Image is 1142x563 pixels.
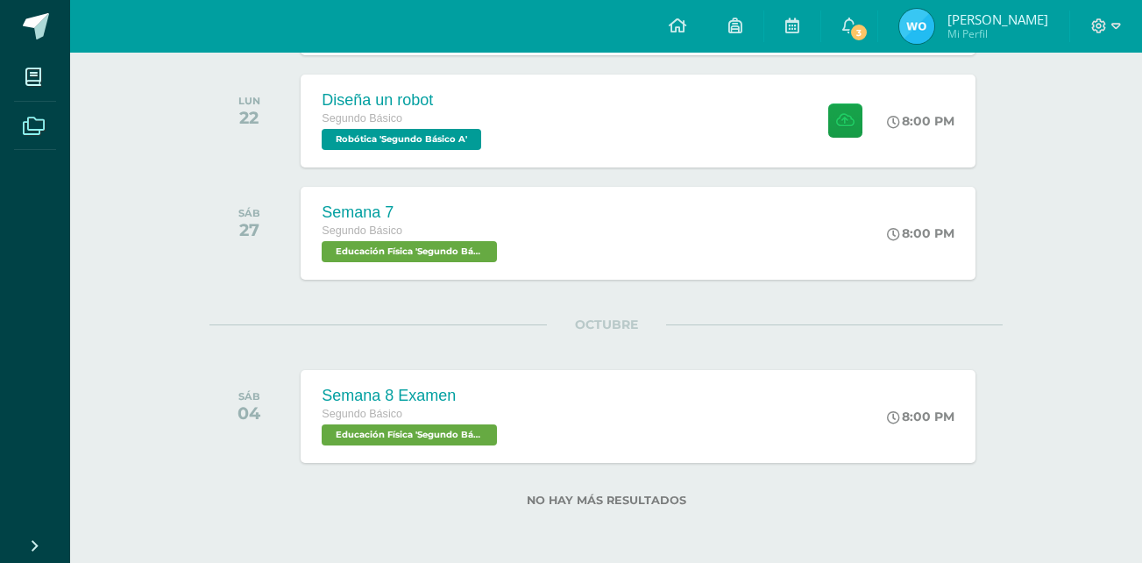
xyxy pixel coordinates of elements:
[238,107,260,128] div: 22
[899,9,934,44] img: d7b286a0a9c1c5cade6b783071045946.png
[947,11,1048,28] span: [PERSON_NAME]
[322,408,402,420] span: Segundo Básico
[238,219,260,240] div: 27
[887,225,954,241] div: 8:00 PM
[238,390,260,403] div: SÁB
[322,112,402,125] span: Segundo Básico
[887,113,954,129] div: 8:00 PM
[547,317,666,332] span: OCTUBRE
[849,23,869,42] span: 3
[947,26,1048,41] span: Mi Perfil
[322,203,501,222] div: Semana 7
[322,387,501,405] div: Semana 8 Examen
[322,424,497,445] span: Educación Física 'Segundo Básico A'
[322,224,402,237] span: Segundo Básico
[209,494,1003,507] label: No hay más resultados
[887,409,954,424] div: 8:00 PM
[238,207,260,219] div: SÁB
[322,129,481,150] span: Robótica 'Segundo Básico A'
[322,91,486,110] div: Diseña un robot
[238,95,260,107] div: LUN
[322,241,497,262] span: Educación Física 'Segundo Básico A'
[238,403,260,424] div: 04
